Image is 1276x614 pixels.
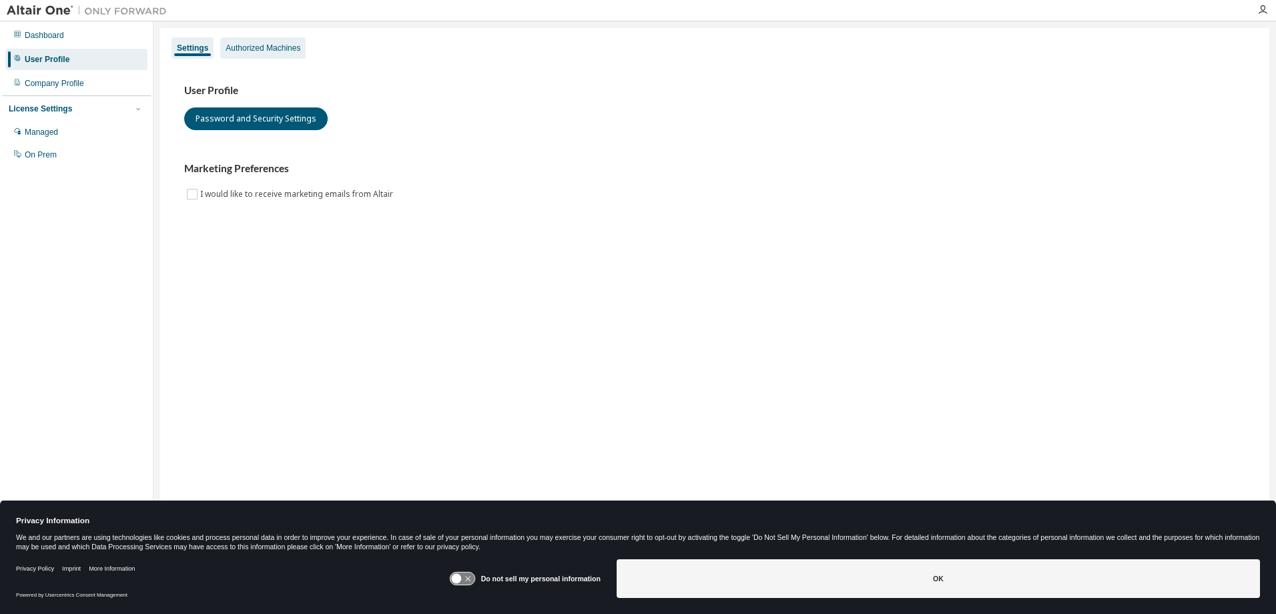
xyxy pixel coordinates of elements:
[25,30,64,41] div: Dashboard
[226,43,300,53] div: Authorized Machines
[200,186,396,202] label: I would like to receive marketing emails from Altair
[7,4,174,17] img: Altair One
[25,127,58,137] div: Managed
[177,43,208,53] div: Settings
[184,107,328,130] button: Password and Security Settings
[9,103,72,114] div: License Settings
[184,162,1245,176] h3: Marketing Preferences
[184,84,1245,97] h3: User Profile
[25,78,84,89] div: Company Profile
[25,149,57,160] div: On Prem
[25,54,69,65] div: User Profile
